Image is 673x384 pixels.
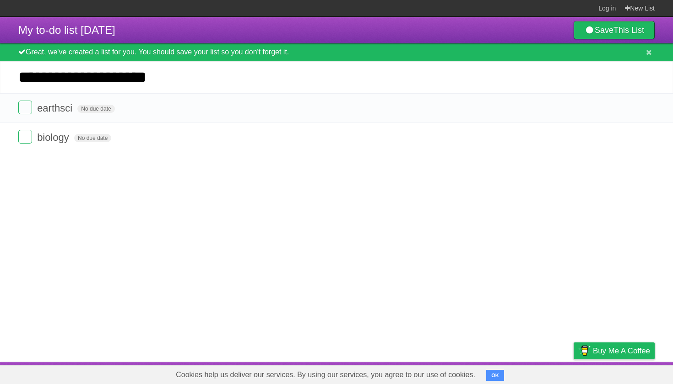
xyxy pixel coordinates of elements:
button: OK [486,370,504,381]
span: No due date [77,105,114,113]
a: Privacy [562,364,586,382]
span: biology [37,132,71,143]
label: Done [18,130,32,144]
span: No due date [74,134,111,142]
span: Buy me a coffee [593,343,650,359]
a: About [452,364,471,382]
span: earthsci [37,102,75,114]
label: Done [18,101,32,114]
b: This List [613,26,644,35]
a: SaveThis List [574,21,655,39]
span: Cookies help us deliver our services. By using our services, you agree to our use of cookies. [167,366,484,384]
a: Terms [531,364,551,382]
a: Developers [482,364,519,382]
a: Suggest a feature [597,364,655,382]
a: Buy me a coffee [574,342,655,359]
span: My to-do list [DATE] [18,24,115,36]
img: Buy me a coffee [578,343,591,358]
